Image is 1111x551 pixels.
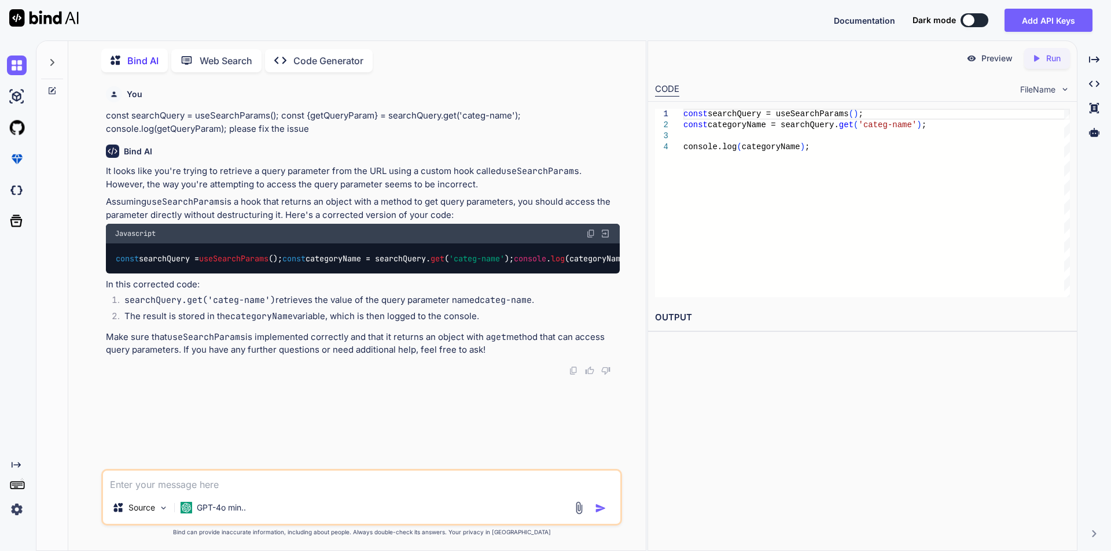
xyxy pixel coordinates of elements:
span: ( [848,109,853,119]
button: Add API Keys [1005,9,1092,32]
p: In this corrected code: [106,278,620,291]
code: searchQuery.get('categ-name') [124,294,275,306]
img: chevron down [1060,84,1070,94]
span: log [551,253,565,264]
code: useSearchParams [501,165,579,177]
span: const [282,253,306,264]
img: githubLight [7,118,27,138]
span: ) [800,142,804,151]
code: categ-name [480,294,532,306]
img: copy [586,229,595,238]
p: Bind can provide inaccurate information, including about people. Always double-check its answers.... [101,528,622,537]
span: FileName [1020,84,1055,95]
img: icon [595,502,606,514]
img: premium [7,149,27,169]
span: Documentation [834,16,895,25]
div: 2 [655,120,668,131]
span: get [839,120,854,130]
div: CODE [655,83,679,97]
img: darkCloudIdeIcon [7,180,27,200]
img: Pick Models [159,503,168,513]
li: The result is stored in the variable, which is then logged to the console. [115,310,620,326]
p: Make sure that is implemented correctly and that it returns an object with a method that can acce... [106,331,620,357]
li: retrieves the value of the query parameter named . [115,294,620,310]
p: Bind AI [127,54,159,68]
img: like [585,366,594,375]
img: dislike [601,366,610,375]
h6: You [127,88,142,100]
p: Preview [981,53,1013,64]
code: useSearchParams [146,196,225,208]
img: Open in Browser [600,228,610,239]
span: get [431,253,444,264]
code: categoryName [230,310,293,322]
span: ( [854,120,858,130]
span: ; [858,109,863,119]
img: chat [7,56,27,75]
span: Javascript [115,229,156,238]
p: GPT-4o min.. [197,502,246,513]
button: Documentation [834,14,895,27]
span: ; [805,142,810,151]
span: 'categ-name' [858,120,917,130]
span: ) [917,120,921,130]
img: settings [7,500,27,519]
span: const [683,120,708,130]
span: console.log [683,142,737,151]
div: 4 [655,142,668,153]
p: Assuming is a hook that returns an object with a method to get query parameters, you should acces... [106,195,620,221]
p: Code Generator [293,54,363,68]
span: categoryName = searchQuery. [708,120,839,130]
code: searchQuery = (); categoryName = searchQuery. ( ); . (categoryName); [115,253,635,265]
img: preview [966,53,977,64]
img: Bind AI [9,9,79,27]
span: searchQuery = useSearchParams [708,109,849,119]
div: 3 [655,131,668,142]
span: ) [854,109,858,119]
p: Source [128,502,155,513]
span: 'categ-name' [449,253,505,264]
div: 1 [655,109,668,120]
span: console [514,253,546,264]
img: copy [569,366,578,375]
span: categoryName [741,142,800,151]
img: attachment [572,501,586,515]
span: ; [921,120,926,130]
img: GPT-4o mini [181,502,192,513]
span: useSearchParams [199,253,268,264]
p: Run [1046,53,1061,64]
h2: OUTPUT [648,304,1077,331]
span: const [683,109,708,119]
img: ai-studio [7,87,27,106]
p: Web Search [200,54,252,68]
p: const searchQuery = useSearchParams(); const {getQueryParam} = searchQuery.get('categ-name'); con... [106,109,620,135]
code: get [491,331,506,343]
p: It looks like you're trying to retrieve a query parameter from the URL using a custom hook called... [106,165,620,191]
h6: Bind AI [124,146,152,157]
span: ( [737,142,741,151]
span: const [116,253,139,264]
code: useSearchParams [167,331,245,343]
span: Dark mode [913,14,956,26]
